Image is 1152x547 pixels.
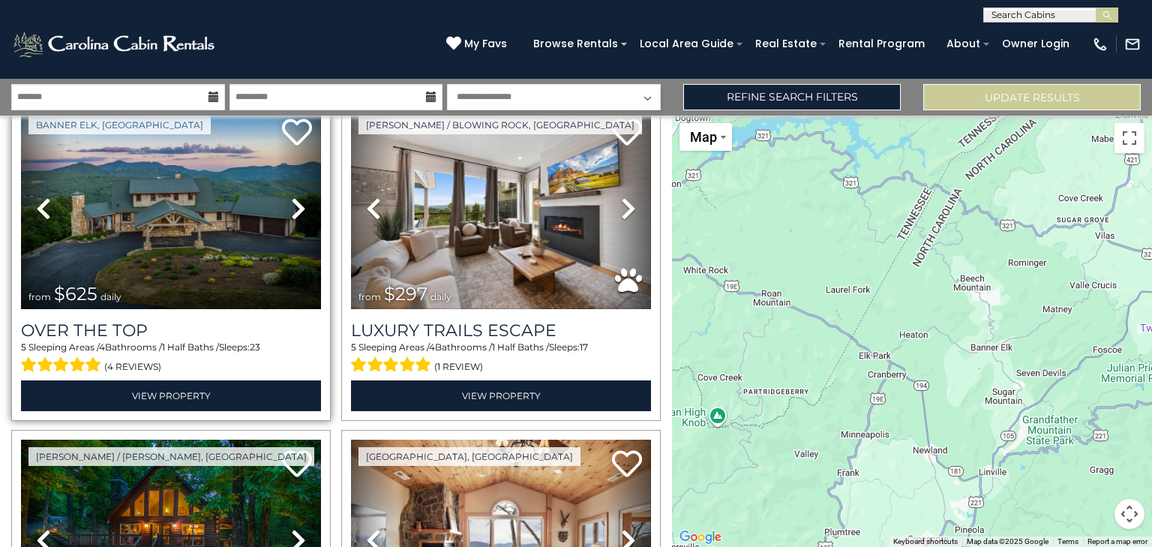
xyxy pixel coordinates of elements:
[612,449,642,481] a: Add to favorites
[464,36,507,52] span: My Favs
[632,32,741,56] a: Local Area Guide
[526,32,625,56] a: Browse Rentals
[923,84,1141,110] button: Update Results
[162,341,219,353] span: 1 Half Baths /
[748,32,824,56] a: Real Estate
[250,341,260,353] span: 23
[429,341,435,353] span: 4
[104,357,161,377] span: (4 reviews)
[1124,36,1141,53] img: mail-regular-white.png
[351,380,651,411] a: View Property
[28,291,51,302] span: from
[1087,537,1147,545] a: Report a map error
[676,527,725,547] a: Open this area in Google Maps (opens a new window)
[21,320,321,341] a: Over The Top
[351,320,651,341] a: Luxury Trails Escape
[1057,537,1078,545] a: Terms
[351,341,356,353] span: 5
[967,537,1048,545] span: Map data ©2025 Google
[1114,499,1144,529] button: Map camera controls
[351,341,651,377] div: Sleeping Areas / Bathrooms / Sleeps:
[21,341,26,353] span: 5
[994,32,1077,56] a: Owner Login
[430,291,451,302] span: daily
[28,116,211,134] a: Banner Elk, [GEOGRAPHIC_DATA]
[21,341,321,377] div: Sleeping Areas / Bathrooms / Sleeps:
[351,108,651,309] img: thumbnail_168695581.jpeg
[21,108,321,309] img: thumbnail_167153549.jpeg
[358,116,642,134] a: [PERSON_NAME] / Blowing Rock, [GEOGRAPHIC_DATA]
[580,341,588,353] span: 17
[54,283,97,305] span: $625
[679,123,732,151] button: Change map style
[11,29,219,59] img: White-1-2.png
[893,536,958,547] button: Keyboard shortcuts
[1114,123,1144,153] button: Toggle fullscreen view
[28,447,314,466] a: [PERSON_NAME] / [PERSON_NAME], [GEOGRAPHIC_DATA]
[358,447,580,466] a: [GEOGRAPHIC_DATA], [GEOGRAPHIC_DATA]
[676,527,725,547] img: Google
[690,129,717,145] span: Map
[446,36,511,53] a: My Favs
[683,84,901,110] a: Refine Search Filters
[384,283,427,305] span: $297
[100,291,121,302] span: daily
[21,380,321,411] a: View Property
[282,117,312,149] a: Add to favorites
[831,32,932,56] a: Rental Program
[434,357,483,377] span: (1 review)
[939,32,988,56] a: About
[99,341,105,353] span: 4
[358,291,381,302] span: from
[1092,36,1108,53] img: phone-regular-white.png
[492,341,549,353] span: 1 Half Baths /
